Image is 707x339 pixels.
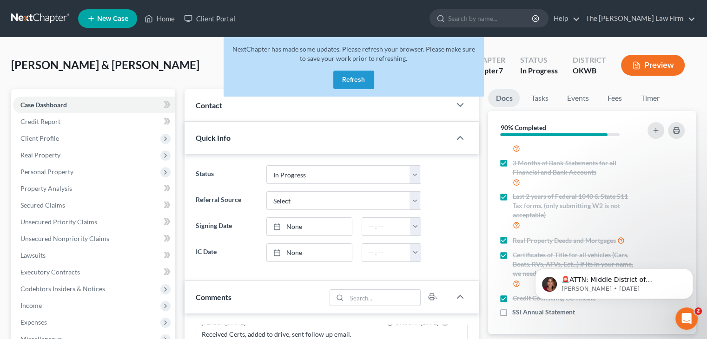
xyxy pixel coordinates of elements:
div: In Progress [520,65,558,76]
span: Secured Claims [20,201,65,209]
span: Income [20,301,42,309]
div: District [573,55,606,65]
span: Credit Report [20,117,60,125]
span: Credit Counseling Certificate [512,293,595,303]
iframe: Intercom notifications message [521,249,707,314]
span: Comments [196,293,231,301]
div: Chapter [471,65,505,76]
button: Preview [621,55,685,76]
a: Secured Claims [13,197,175,214]
a: Credit Report [13,113,175,130]
iframe: Intercom live chat [675,307,698,330]
a: Client Portal [179,10,240,27]
div: Received Certs, added to drive, sent follow up email. [202,330,462,339]
a: Timer [633,89,667,107]
span: Lawsuits [20,251,46,259]
input: Search... [347,290,421,306]
a: None [267,244,352,261]
span: Expenses [20,318,47,326]
span: [PERSON_NAME] & [PERSON_NAME] [11,58,199,72]
span: 2 [694,307,702,315]
a: Case Dashboard [13,97,175,113]
div: Chapter [471,55,505,65]
a: Help [549,10,580,27]
a: Docs [488,89,520,107]
span: Real Property Deeds and Mortgages [512,236,615,245]
a: Events [559,89,596,107]
input: Search by name... [448,10,533,27]
span: Case Dashboard [20,101,67,109]
span: Property Analysis [20,184,72,192]
a: Fees [600,89,629,107]
span: NextChapter has made some updates. Please refresh your browser. Please make sure to save your wor... [232,45,475,62]
a: The [PERSON_NAME] Law Firm [581,10,695,27]
a: Property Analysis [13,180,175,197]
input: -- : -- [362,218,410,235]
button: Refresh [333,71,374,89]
span: Personal Property [20,168,73,176]
input: -- : -- [362,244,410,261]
a: Lawsuits [13,247,175,264]
a: Unsecured Nonpriority Claims [13,230,175,247]
span: Contact [196,101,222,110]
span: Certificates of Title for all vehicles (Cars, Boats, RVs, ATVs, Ect...) If its in your name, we n... [512,250,636,278]
span: Codebtors Insiders & Notices [20,285,105,293]
span: 7 [499,66,503,75]
span: SSI Annual Statement [512,307,575,317]
span: Real Property [20,151,60,159]
span: Client Profile [20,134,59,142]
div: OKWB [573,65,606,76]
label: Status [191,165,261,184]
a: Unsecured Priority Claims [13,214,175,230]
span: New Case [97,15,128,22]
label: Signing Date [191,217,261,236]
div: Status [520,55,558,65]
strong: 90% Completed [500,124,546,131]
span: Unsecured Priority Claims [20,218,97,226]
span: Executory Contracts [20,268,80,276]
a: Home [140,10,179,27]
span: 3 Months of Bank Statements for all Financial and Bank Accounts [512,158,636,177]
a: Executory Contracts [13,264,175,280]
label: Referral Source [191,191,261,210]
a: None [267,218,352,235]
span: Quick Info [196,133,231,142]
a: Tasks [523,89,555,107]
span: Last 2 years of Federal 1040 & State 511 Tax forms. (only submitting W2 is not acceptable) [512,192,636,220]
label: IC Date [191,243,261,262]
span: Unsecured Nonpriority Claims [20,235,109,242]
